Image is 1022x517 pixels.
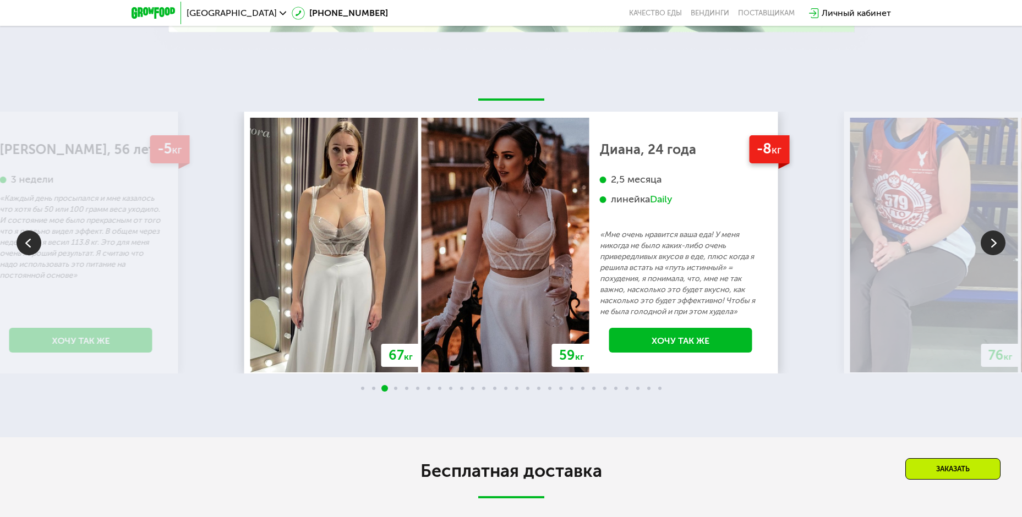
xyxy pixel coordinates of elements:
[404,351,413,362] span: кг
[749,135,789,163] div: -8
[822,7,891,20] div: Личный кабинет
[150,135,189,163] div: -5
[172,144,182,156] span: кг
[17,230,41,255] img: Slide left
[650,193,673,206] div: Daily
[691,9,729,18] a: Вендинги
[981,230,1005,255] img: Slide right
[772,144,781,156] span: кг
[600,193,762,206] div: линейка
[981,344,1020,367] div: 76
[9,328,152,353] a: Хочу так же
[905,458,1001,480] div: Заказать
[629,9,682,18] a: Качество еды
[552,344,591,367] div: 59
[575,351,584,362] span: кг
[203,460,819,482] h2: Бесплатная доставка
[1004,351,1013,362] span: кг
[738,9,795,18] div: поставщикам
[292,7,388,20] a: [PHONE_NUMBER]
[600,229,762,317] p: «Мне очень нравится ваша еда! У меня никогда не было каких-либо очень привередливых вкусов в еде,...
[600,144,762,155] div: Диана, 24 года
[381,344,420,367] div: 67
[187,9,277,18] span: [GEOGRAPHIC_DATA]
[600,173,762,186] div: 2,5 месяца
[609,328,752,353] a: Хочу так же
